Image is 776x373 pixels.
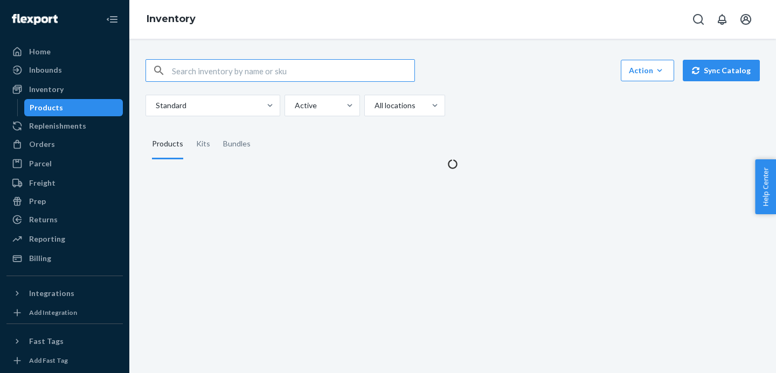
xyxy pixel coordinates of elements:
[172,60,414,81] input: Search inventory by name or sku
[30,102,63,113] div: Products
[6,155,123,172] a: Parcel
[29,178,56,188] div: Freight
[29,288,74,299] div: Integrations
[138,4,204,35] ol: breadcrumbs
[755,159,776,214] button: Help Center
[6,117,123,135] a: Replenishments
[29,65,62,75] div: Inbounds
[6,354,123,367] a: Add Fast Tag
[6,174,123,192] a: Freight
[621,60,674,81] button: Action
[29,158,52,169] div: Parcel
[24,99,123,116] a: Products
[6,285,123,302] button: Integrations
[6,333,123,350] button: Fast Tags
[29,234,65,244] div: Reporting
[735,9,757,30] button: Open account menu
[155,100,156,111] input: Standard
[101,9,123,30] button: Close Navigation
[711,9,733,30] button: Open notifications
[373,100,375,111] input: All locations
[12,14,58,25] img: Flexport logo
[6,250,123,267] a: Billing
[6,230,123,248] a: Reporting
[29,336,64,347] div: Fast Tags
[6,136,123,153] a: Orders
[29,196,46,207] div: Prep
[29,253,51,264] div: Billing
[29,84,64,95] div: Inventory
[6,61,123,79] a: Inbounds
[688,9,709,30] button: Open Search Box
[29,121,86,131] div: Replenishments
[29,356,68,365] div: Add Fast Tag
[683,60,760,81] button: Sync Catalog
[29,139,55,150] div: Orders
[6,43,123,60] a: Home
[294,100,295,111] input: Active
[147,13,196,25] a: Inventory
[6,211,123,228] a: Returns
[29,214,58,225] div: Returns
[29,46,51,57] div: Home
[223,129,251,159] div: Bundles
[29,308,77,317] div: Add Integration
[629,65,666,76] div: Action
[196,129,210,159] div: Kits
[6,306,123,319] a: Add Integration
[6,193,123,210] a: Prep
[152,129,183,159] div: Products
[6,81,123,98] a: Inventory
